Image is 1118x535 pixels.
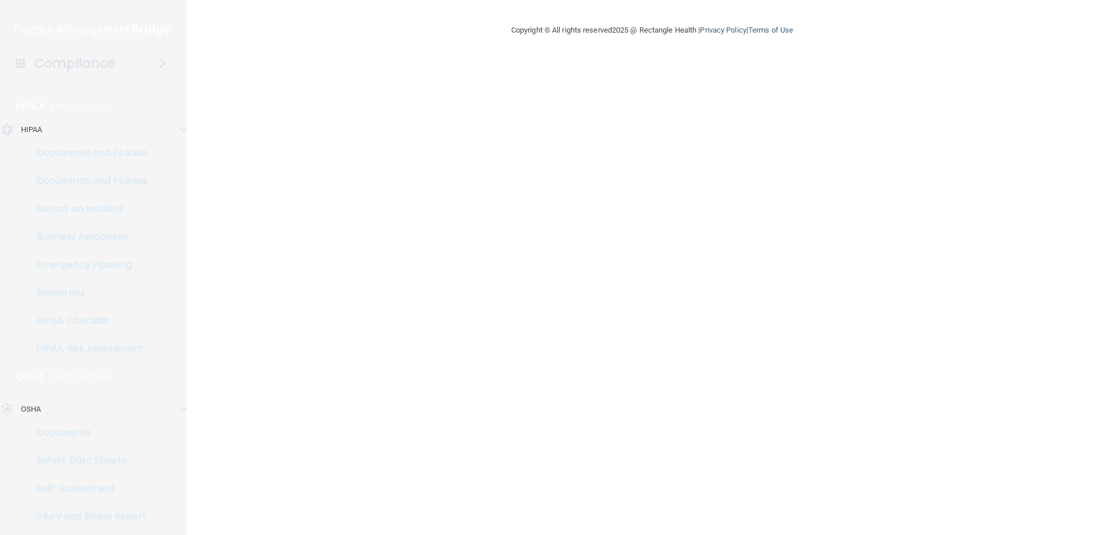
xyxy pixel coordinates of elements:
p: HIPAA [16,100,45,114]
div: Copyright © All rights reserved 2025 @ Rectangle Health | | [440,12,865,49]
p: Learn More! [51,370,112,384]
p: OSHA [16,370,45,384]
p: HIPAA [21,123,43,137]
p: Emergency Planning [8,259,167,271]
p: Injury and Illness Report [8,511,167,522]
img: PMB logo [14,18,172,41]
p: Documents and Policies [8,147,167,159]
p: Learn More! [51,100,113,114]
p: HIPAA Risk Assessment [8,343,167,355]
p: HIPAA Checklist [8,315,167,327]
p: OSHA [21,402,41,416]
p: Self-Assessment [8,483,167,494]
p: Report an Incident [8,203,167,215]
a: Terms of Use [748,26,793,34]
h4: Compliance [34,55,115,72]
a: Privacy Policy [700,26,746,34]
p: Documents and Policies [8,175,167,187]
p: Safety Data Sheets [8,455,167,466]
p: Business Associates [8,231,167,243]
p: Resources [8,287,167,299]
p: Documents [8,427,167,438]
